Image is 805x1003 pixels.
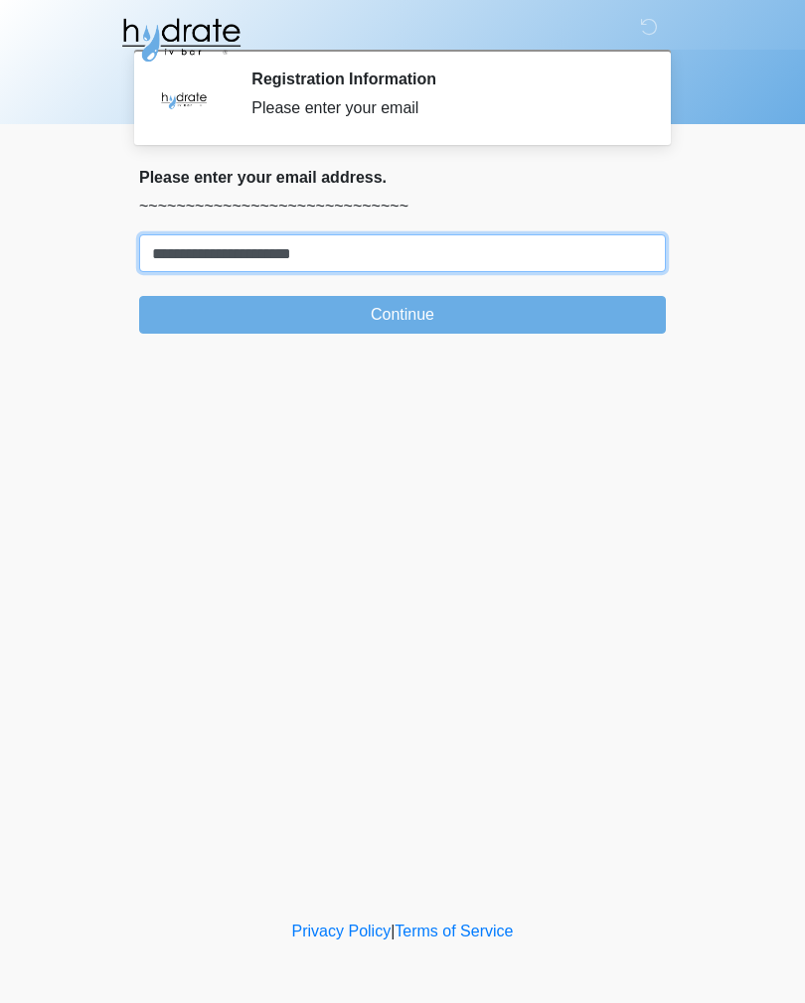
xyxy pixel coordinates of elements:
a: Terms of Service [395,923,513,939]
h2: Please enter your email address. [139,168,666,187]
img: Hydrate IV Bar - Fort Collins Logo [119,15,242,65]
a: | [391,923,395,939]
button: Continue [139,296,666,334]
p: ~~~~~~~~~~~~~~~~~~~~~~~~~~~~~ [139,195,666,218]
img: Agent Avatar [154,70,214,129]
div: Please enter your email [251,96,636,120]
a: Privacy Policy [292,923,392,939]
